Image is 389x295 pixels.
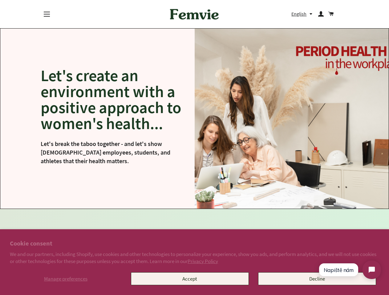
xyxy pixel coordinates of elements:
img: Femvie [167,5,222,24]
p: Let's break the taboo together - and let's show [DEMOGRAPHIC_DATA] employees, students, and athle... [41,140,185,165]
button: Accept [131,272,249,285]
h2: Let's create an environment with a positive approach to women's health... [41,68,185,132]
button: English [291,10,316,18]
p: We and our partners, including Shopify, use cookies and other technologies to personalize your ex... [10,251,379,264]
h2: Our team combines many years of experience and a passion for change [42,227,347,238]
a: Privacy Policy [188,258,218,265]
button: Decline [258,272,376,285]
iframe: Tidio Chat [313,255,386,284]
button: Manage preferences [10,272,122,285]
span: Manage preferences [44,275,87,282]
h2: Cookie consent [10,239,379,248]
